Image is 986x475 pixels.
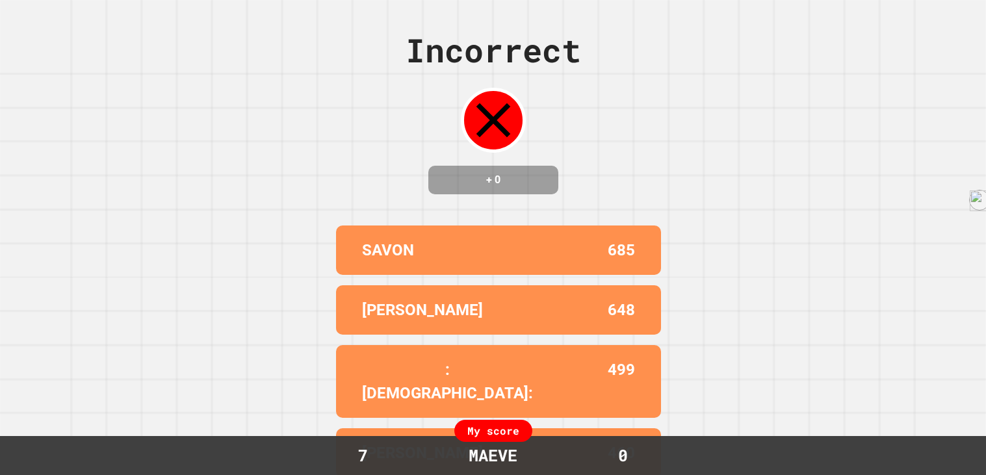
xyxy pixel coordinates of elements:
div: 0 [575,443,672,468]
p: 685 [608,238,635,262]
h4: + 0 [441,172,545,188]
div: Incorrect [406,26,581,75]
p: 499 [608,358,635,405]
div: 7 [315,443,412,468]
p: SAVON [362,238,414,262]
div: My score [454,420,532,442]
p: :[DEMOGRAPHIC_DATA]: [362,358,533,405]
p: 648 [608,298,635,322]
p: [PERSON_NAME] [362,298,483,322]
div: MAEVE [456,443,530,468]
